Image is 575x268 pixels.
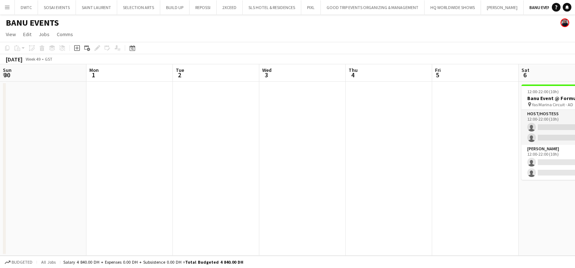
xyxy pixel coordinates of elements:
span: 4 [348,71,358,79]
span: Budgeted [12,260,33,265]
div: Salary 4 840.00 DH + Expenses 0.00 DH + Subsistence 0.00 DH = [63,259,243,265]
a: Jobs [36,30,52,39]
button: SOSAI EVENTS [38,0,76,14]
span: Sat [521,67,529,73]
span: 3 [261,71,272,79]
app-user-avatar: Anastasiia Iemelianova [561,18,569,27]
span: Edit [23,31,31,38]
span: Thu [349,67,358,73]
span: Mon [89,67,99,73]
span: 5 [434,71,441,79]
h1: BANU EVENTS [6,17,59,28]
span: Jobs [39,31,50,38]
button: SELECTION ARTS [117,0,160,14]
span: 12:00-22:00 (10h) [527,89,559,94]
span: 30 [2,71,12,79]
a: View [3,30,19,39]
button: BUILD UP [160,0,189,14]
span: All jobs [40,259,57,265]
button: BANU EVENTS [524,0,562,14]
button: REPOSSI [189,0,217,14]
span: Sun [3,67,12,73]
button: HQ WORLDWIDE SHOWS [425,0,481,14]
button: GOOD TRIP EVENTS ORGANIZING & MANAGEMENT [321,0,425,14]
div: GST [45,56,52,62]
a: Comms [54,30,76,39]
span: Comms [57,31,73,38]
span: Week 49 [24,56,42,62]
button: [PERSON_NAME] [481,0,524,14]
button: SAINT LAURENT [76,0,117,14]
button: PIXL [301,0,321,14]
span: Total Budgeted 4 840.00 DH [185,259,243,265]
span: 2 [175,71,184,79]
div: [DATE] [6,56,22,63]
button: Budgeted [4,258,34,266]
span: Wed [262,67,272,73]
button: DWTC [15,0,38,14]
span: View [6,31,16,38]
button: SLS HOTEL & RESIDENCES [243,0,301,14]
span: Tue [176,67,184,73]
span: 6 [520,71,529,79]
span: Yas Marina Circuit - AD [532,102,573,107]
a: Edit [20,30,34,39]
button: 2XCEED [217,0,243,14]
span: 1 [88,71,99,79]
span: Fri [435,67,441,73]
